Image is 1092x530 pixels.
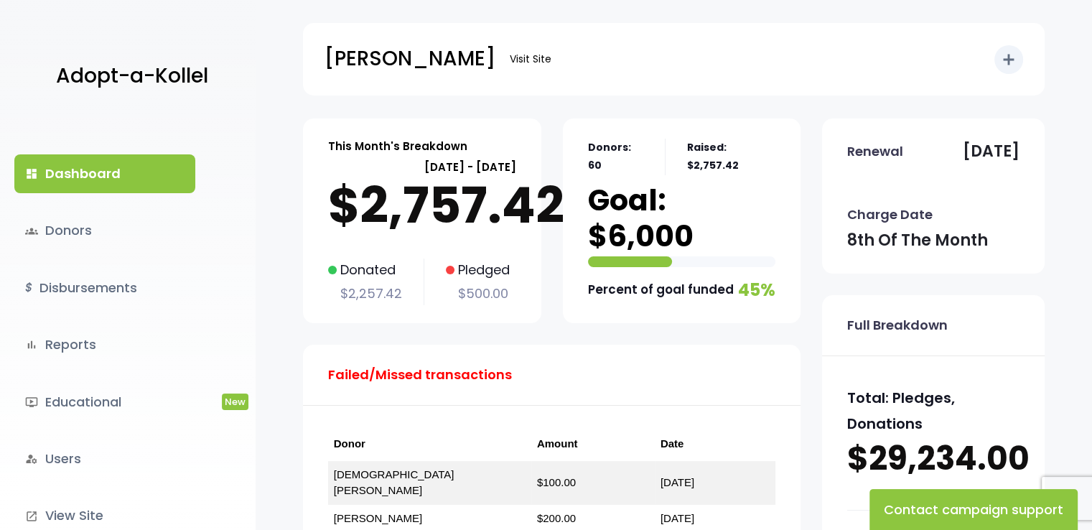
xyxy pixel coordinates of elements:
p: Total: Pledges, Donations [847,385,1019,437]
a: Visit Site [503,45,559,73]
th: Date [655,427,776,461]
i: ondemand_video [25,396,38,409]
p: Donors: 60 [588,139,644,175]
p: $29,234.00 [847,437,1019,481]
p: This Month's Breakdown [328,136,467,156]
i: manage_accounts [25,452,38,465]
th: Donor [328,427,531,461]
p: [DATE] [963,137,1019,166]
a: groupsDonors [14,211,195,250]
a: [DEMOGRAPHIC_DATA] [PERSON_NAME] [334,468,454,497]
p: Failed/Missed transactions [328,363,512,386]
span: groups [25,225,38,238]
p: $500.00 [446,282,510,305]
a: [PERSON_NAME] [334,512,422,524]
th: Amount [531,427,655,461]
p: 8th of the month [847,226,988,255]
i: launch [25,510,38,523]
p: Raised: $2,757.42 [687,139,775,175]
span: New [222,394,248,410]
button: add [994,45,1023,74]
a: dashboardDashboard [14,154,195,193]
a: [DATE] [661,476,694,488]
p: Adopt-a-Kollel [56,58,208,94]
i: bar_chart [25,338,38,351]
p: Goal: $6,000 [588,182,776,254]
p: Full Breakdown [847,314,948,337]
a: Adopt-a-Kollel [49,42,208,111]
i: dashboard [25,167,38,180]
a: ondemand_videoEducationalNew [14,383,195,422]
i: $ [25,278,32,299]
p: [DATE] - [DATE] [328,157,516,177]
a: $100.00 [537,476,576,488]
a: manage_accountsUsers [14,440,195,478]
a: $200.00 [537,512,576,524]
button: Contact campaign support [869,489,1078,530]
p: $2,257.42 [328,282,402,305]
p: $2,757.42 [328,177,516,234]
a: [DATE] [661,512,694,524]
p: Charge Date [847,203,933,226]
p: 45% [738,274,775,305]
p: Pledged [446,259,510,282]
p: Donated [328,259,402,282]
i: add [1000,51,1017,68]
p: [PERSON_NAME] [325,41,495,77]
a: bar_chartReports [14,325,195,364]
a: $Disbursements [14,269,195,307]
p: Percent of goal funded [588,279,734,301]
p: Renewal [847,140,903,163]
